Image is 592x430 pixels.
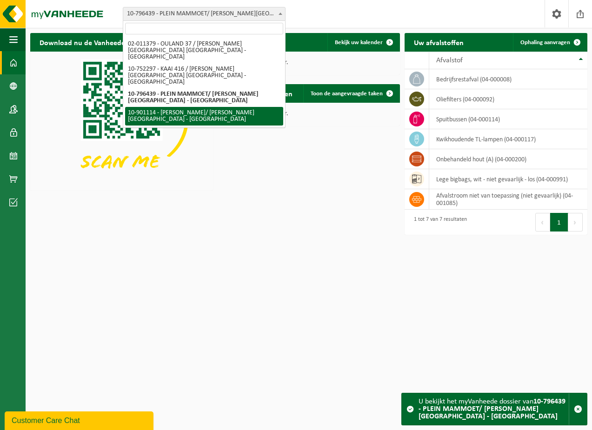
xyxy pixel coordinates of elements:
[125,88,283,107] li: 10-796439 - PLEIN MAMMOET/ [PERSON_NAME][GEOGRAPHIC_DATA] - [GEOGRAPHIC_DATA]
[30,33,154,51] h2: Download nu de Vanheede+ app!
[303,84,399,103] a: Toon de aangevraagde taken
[125,107,283,126] li: 10-901114 - [PERSON_NAME]/ [PERSON_NAME][GEOGRAPHIC_DATA] - [GEOGRAPHIC_DATA]
[125,63,283,88] li: 10-752297 - KAAI 416 / [PERSON_NAME] [GEOGRAPHIC_DATA] [GEOGRAPHIC_DATA] - [GEOGRAPHIC_DATA]
[429,109,587,129] td: spuitbussen (04-000114)
[429,149,587,169] td: onbehandeld hout (A) (04-000200)
[123,7,286,21] span: 10-796439 - PLEIN MAMMOET/ C. STEINWEG - ANTWERPEN
[429,189,587,210] td: afvalstroom niet van toepassing (niet gevaarlijk) (04-001085)
[327,33,399,52] a: Bekijk uw kalender
[568,213,583,232] button: Next
[123,7,285,20] span: 10-796439 - PLEIN MAMMOET/ C. STEINWEG - ANTWERPEN
[125,38,283,63] li: 02-011379 - OULAND 37 / [PERSON_NAME] [GEOGRAPHIC_DATA] [GEOGRAPHIC_DATA] - [GEOGRAPHIC_DATA]
[513,33,586,52] a: Ophaling aanvragen
[550,213,568,232] button: 1
[429,129,587,149] td: kwikhoudende TL-lampen (04-000117)
[5,410,155,430] iframe: chat widget
[429,169,587,189] td: lege bigbags, wit - niet gevaarlijk - los (04-000991)
[311,91,383,97] span: Toon de aangevraagde taken
[419,393,569,425] div: U bekijkt het myVanheede dossier van
[335,40,383,46] span: Bekijk uw kalender
[227,60,391,66] p: Geen data beschikbaar.
[535,213,550,232] button: Previous
[520,40,570,46] span: Ophaling aanvragen
[436,57,463,64] span: Afvalstof
[419,398,565,420] strong: 10-796439 - PLEIN MAMMOET/ [PERSON_NAME][GEOGRAPHIC_DATA] - [GEOGRAPHIC_DATA]
[405,33,473,51] h2: Uw afvalstoffen
[409,212,467,232] div: 1 tot 7 van 7 resultaten
[429,89,587,109] td: oliefilters (04-000092)
[429,69,587,89] td: bedrijfsrestafval (04-000008)
[227,111,391,117] p: Geen data beschikbaar.
[30,52,213,189] img: Download de VHEPlus App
